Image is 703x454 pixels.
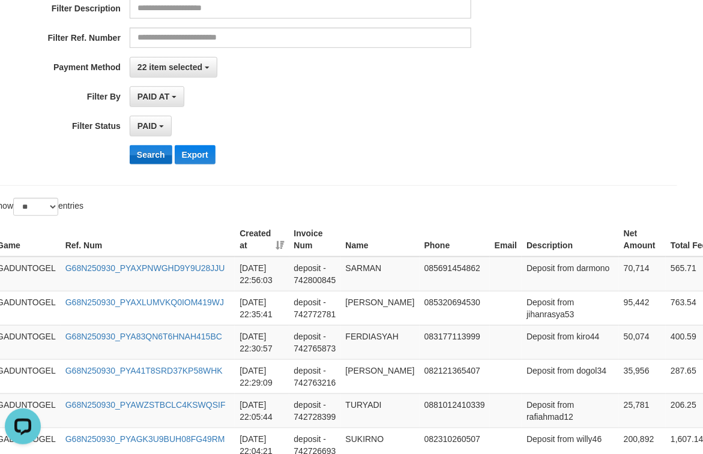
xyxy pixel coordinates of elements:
td: 085691454862 [420,257,490,291]
td: deposit - 742772781 [289,291,341,325]
td: Deposit from rafiahmad12 [522,393,619,428]
td: deposit - 742765873 [289,325,341,359]
a: G68N250930_PYAXPNWGHD9Y9U28JJU [65,263,225,273]
td: Deposit from darmono [522,257,619,291]
td: 082121365407 [420,359,490,393]
button: Search [130,145,172,164]
td: 50,074 [619,325,666,359]
a: G68N250930_PYAGK3U9BUH08FG49RM [65,434,225,444]
td: 95,442 [619,291,666,325]
th: Description [522,223,619,257]
select: Showentries [13,198,58,216]
span: PAID AT [137,92,169,101]
th: Created at: activate to sort column ascending [235,223,289,257]
th: Email [490,223,522,257]
td: [DATE] 22:30:57 [235,325,289,359]
a: G68N250930_PYAXLUMVKQ0IOM419WJ [65,297,224,307]
td: Deposit from dogol34 [522,359,619,393]
td: 25,781 [619,393,666,428]
td: 35,956 [619,359,666,393]
a: G68N250930_PYAWZSTBCLC4KSWQSIF [65,400,226,410]
th: Invoice Num [289,223,341,257]
td: Deposit from jihanrasya53 [522,291,619,325]
td: [DATE] 22:29:09 [235,359,289,393]
th: Net Amount [619,223,666,257]
th: Name [341,223,420,257]
td: [DATE] 22:35:41 [235,291,289,325]
td: Deposit from kiro44 [522,325,619,359]
a: G68N250930_PYA41T8SRD37KP58WHK [65,366,223,375]
td: FERDIASYAH [341,325,420,359]
td: 085320694530 [420,291,490,325]
td: deposit - 742800845 [289,257,341,291]
th: Ref. Num [61,223,235,257]
span: 22 item selected [137,62,202,72]
a: G68N250930_PYA83QN6T6HNAH415BC [65,332,222,341]
td: 083177113999 [420,325,490,359]
td: TURYADI [341,393,420,428]
td: SARMAN [341,257,420,291]
td: [DATE] 22:05:44 [235,393,289,428]
th: Phone [420,223,490,257]
td: 0881012410339 [420,393,490,428]
td: [DATE] 22:56:03 [235,257,289,291]
td: deposit - 742728399 [289,393,341,428]
button: PAID AT [130,86,184,107]
td: deposit - 742763216 [289,359,341,393]
button: Open LiveChat chat widget [5,5,41,41]
td: 70,714 [619,257,666,291]
button: PAID [130,116,172,136]
span: PAID [137,121,157,131]
td: [PERSON_NAME] [341,359,420,393]
button: Export [175,145,216,164]
td: [PERSON_NAME] [341,291,420,325]
button: 22 item selected [130,57,217,77]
